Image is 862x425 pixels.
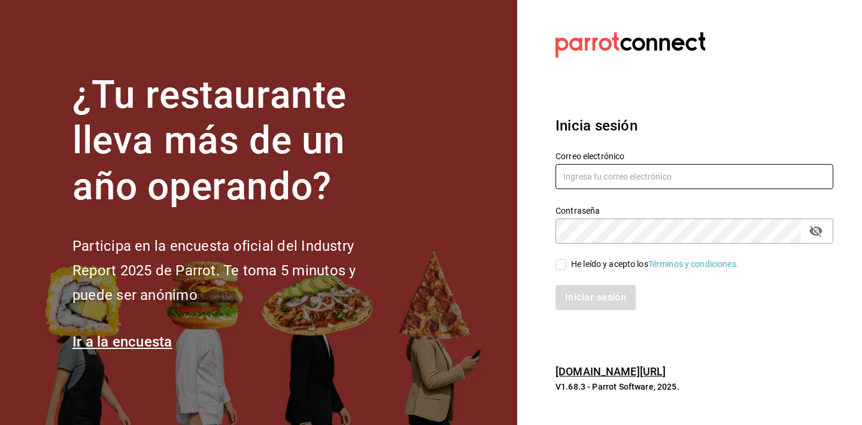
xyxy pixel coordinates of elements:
label: Contraseña [556,206,833,214]
a: Términos y condiciones. [648,259,739,269]
a: [DOMAIN_NAME][URL] [556,365,666,378]
input: Ingresa tu correo electrónico [556,164,833,189]
label: Correo electrónico [556,151,833,160]
button: passwordField [806,221,826,241]
h2: Participa en la encuesta oficial del Industry Report 2025 de Parrot. Te toma 5 minutos y puede se... [72,234,396,307]
a: Ir a la encuesta [72,333,172,350]
div: He leído y acepto los [571,258,739,271]
h1: ¿Tu restaurante lleva más de un año operando? [72,72,396,210]
h3: Inicia sesión [556,115,833,136]
p: V1.68.3 - Parrot Software, 2025. [556,381,833,393]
